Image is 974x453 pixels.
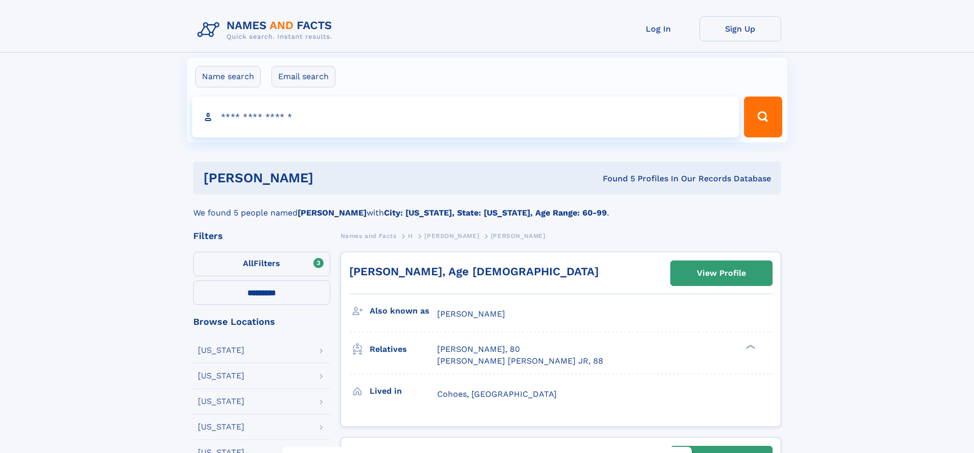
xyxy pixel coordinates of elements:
button: Search Button [744,97,782,137]
div: [US_STATE] [198,423,244,431]
img: Logo Names and Facts [193,16,341,44]
a: [PERSON_NAME] [424,229,479,242]
input: search input [192,97,740,137]
h1: [PERSON_NAME] [203,172,458,184]
h3: Relatives [370,341,437,358]
a: Sign Up [699,16,781,41]
div: View Profile [697,261,746,285]
label: Email search [271,66,335,87]
h3: Lived in [370,383,437,400]
label: Filters [193,252,330,276]
b: City: [US_STATE], State: [US_STATE], Age Range: 60-99 [384,208,607,218]
label: Name search [195,66,261,87]
div: We found 5 people named with . [193,195,781,219]
span: All [243,258,254,268]
a: [PERSON_NAME] [PERSON_NAME] JR, 88 [437,355,603,367]
div: [US_STATE] [198,372,244,380]
span: [PERSON_NAME] [424,232,479,240]
a: Log In [618,16,699,41]
div: Found 5 Profiles In Our Records Database [458,173,771,184]
a: H [408,229,413,242]
span: H [408,232,413,240]
div: ❯ [743,344,756,350]
b: [PERSON_NAME] [298,208,367,218]
span: [PERSON_NAME] [437,309,505,319]
span: Cohoes, [GEOGRAPHIC_DATA] [437,389,557,399]
a: [PERSON_NAME], Age [DEMOGRAPHIC_DATA] [349,265,599,278]
div: [US_STATE] [198,397,244,406]
div: Browse Locations [193,317,330,326]
div: [US_STATE] [198,346,244,354]
div: Filters [193,231,330,241]
a: View Profile [671,261,772,285]
a: Names and Facts [341,229,397,242]
a: [PERSON_NAME], 80 [437,344,520,355]
h3: Also known as [370,302,437,320]
span: [PERSON_NAME] [491,232,546,240]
